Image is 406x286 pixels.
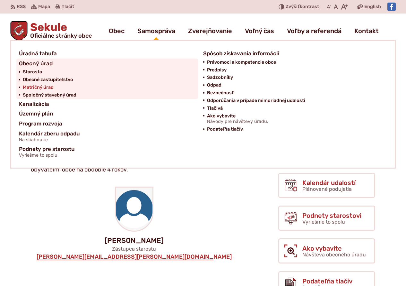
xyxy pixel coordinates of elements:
[19,144,379,160] a: Podnety pre starostuVyriešme to spolu
[19,137,80,143] span: Na stiahnutie
[207,66,227,74] span: Predpisy
[302,219,345,225] span: Vyriešme to spolu
[302,245,366,252] span: Ako vybavíte
[10,21,28,41] img: Prejsť na domovskú stránku
[286,4,319,10] span: kontrast
[19,99,195,109] a: Kanalizácia
[286,4,300,9] span: Zvýšiť
[278,238,375,263] a: Ako vybavíte Návšteva obecného úradu
[207,125,243,133] span: Podateľňa tlačív
[19,153,75,158] span: Vyriešme to spolu
[207,89,234,97] span: Bezpečnosť
[207,97,305,105] span: Odporúčania v prípade mimoriadnej udalosti
[23,84,195,91] a: Matričný úrad
[19,109,53,119] span: Územný plán
[19,109,195,119] a: Územný plán
[207,59,380,66] a: Právomoci a kompetencie obce
[302,252,366,258] span: Návšteva obecného úradu
[364,3,381,11] span: English
[207,105,223,112] span: Tlačivá
[19,59,53,69] span: Obecný úrad
[116,188,152,231] img: 146-1468479_my-profile-icon-blank-profile-picture-circle-hd
[19,144,75,160] span: Podnety pre starostu
[207,97,380,105] a: Odporúčania v prípade mimoriadnej udalosti
[245,22,274,40] a: Voľný čas
[207,89,380,97] a: Bezpečnosť
[302,278,352,285] span: Podateľňa tlačív
[30,33,92,39] span: Oficiálne stránky obce
[207,74,233,81] span: Sadzobníky
[207,74,380,81] a: Sadzobníky
[19,129,195,144] a: Kalendár zberu odpaduNa stiahnutie
[207,125,380,133] a: Podateľňa tlačív
[23,91,76,99] span: Spoločný stavebný úrad
[207,81,380,89] a: Odpad
[387,3,396,11] img: Prejsť na Facebook stránku
[10,21,92,41] a: Logo Sekule, prejsť na domovskú stránku.
[207,112,268,126] span: Ako vybavíte
[302,179,356,186] span: Kalendár udalostí
[62,4,74,10] span: Tlačiť
[109,22,125,40] a: Obec
[38,3,50,11] span: Mapa
[207,66,380,74] a: Predpisy
[36,254,232,261] a: [PERSON_NAME][EMAIL_ADDRESS][PERSON_NAME][DOMAIN_NAME]
[287,22,341,40] a: Voľby a referendá
[23,68,42,76] span: Starosta
[23,76,73,84] span: Obecné zastupiteľstvo
[354,22,379,40] a: Kontakt
[28,22,92,39] span: Sekule
[207,81,221,89] span: Odpad
[188,22,232,40] a: Zverejňovanie
[23,68,195,76] a: Starosta
[207,59,276,66] span: Právomoci a kompetencie obce
[203,49,279,59] span: Spôsob získavania informácií
[17,3,26,11] span: RSS
[19,59,195,69] a: Obecný úrad
[278,206,375,231] a: Podnety starostovi Vyriešme to spolu
[19,119,62,129] span: Program rozvoja
[23,84,54,91] span: Matričný úrad
[203,49,380,59] a: Spôsob získavania informácií
[137,22,175,40] a: Samospráva
[363,3,382,11] a: English
[19,99,49,109] span: Kanalizácia
[23,76,195,84] a: Obecné zastupiteľstvo
[207,112,380,126] a: Ako vybavíteNávody pre návštevy úradu.
[278,173,375,198] a: Kalendár udalostí Plánované podujatia
[302,212,361,219] span: Podnety starostovi
[207,119,268,124] span: Návody pre návštevy úradu.
[302,186,352,192] span: Plánované podujatia
[23,91,195,99] a: Spoločný stavebný úrad
[21,237,247,244] p: [PERSON_NAME]
[19,49,195,59] a: Úradná tabuľa
[21,246,247,252] p: Zástupca starostu
[19,129,80,144] span: Kalendár zberu odpadu
[19,119,195,129] a: Program rozvoja
[19,49,57,59] span: Úradná tabuľa
[207,105,380,112] a: Tlačivá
